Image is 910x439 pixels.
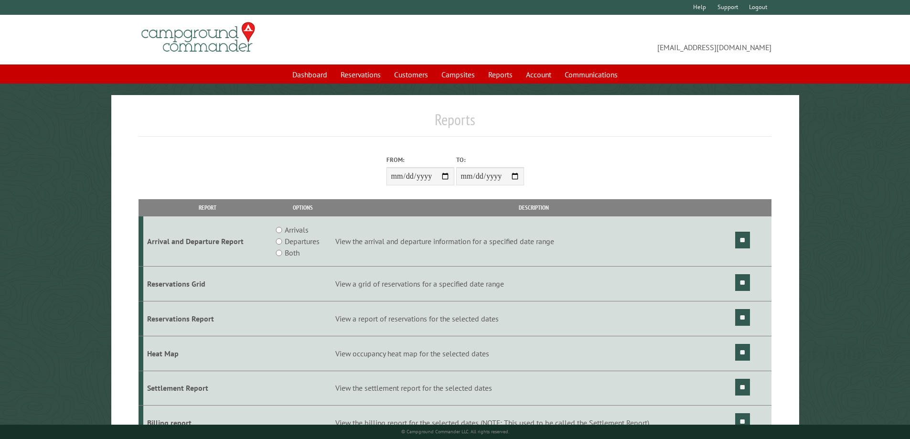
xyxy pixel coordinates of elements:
[139,19,258,56] img: Campground Commander
[559,65,623,84] a: Communications
[482,65,518,84] a: Reports
[334,199,734,216] th: Description
[334,216,734,267] td: View the arrival and departure information for a specified date range
[143,216,272,267] td: Arrival and Departure Report
[143,301,272,336] td: Reservations Report
[143,371,272,406] td: Settlement Report
[143,199,272,216] th: Report
[287,65,333,84] a: Dashboard
[335,65,386,84] a: Reservations
[143,336,272,371] td: Heat Map
[455,26,772,53] span: [EMAIL_ADDRESS][DOMAIN_NAME]
[334,371,734,406] td: View the settlement report for the selected dates
[334,301,734,336] td: View a report of reservations for the selected dates
[386,155,454,164] label: From:
[334,267,734,301] td: View a grid of reservations for a specified date range
[456,155,524,164] label: To:
[401,428,509,435] small: © Campground Commander LLC. All rights reserved.
[285,247,300,258] label: Both
[436,65,481,84] a: Campsites
[139,110,772,137] h1: Reports
[285,224,309,236] label: Arrivals
[285,236,320,247] label: Departures
[334,336,734,371] td: View occupancy heat map for the selected dates
[271,199,333,216] th: Options
[388,65,434,84] a: Customers
[520,65,557,84] a: Account
[143,267,272,301] td: Reservations Grid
